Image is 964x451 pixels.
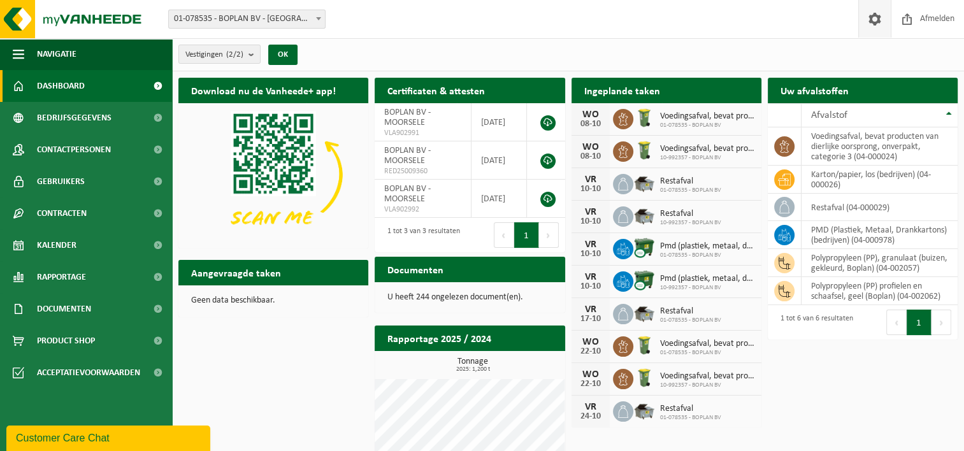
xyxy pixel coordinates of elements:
td: PMD (Plastiek, Metaal, Drankkartons) (bedrijven) (04-000978) [802,221,958,249]
span: Pmd (plastiek, metaal, drankkartons) (bedrijven) [660,274,755,284]
div: 10-10 [578,250,603,259]
span: Bedrijfsgegevens [37,102,112,134]
td: karton/papier, los (bedrijven) (04-000026) [802,166,958,194]
img: WB-1100-CU [633,269,655,291]
button: Previous [494,222,514,248]
div: VR [578,402,603,412]
span: Documenten [37,293,91,325]
span: Restafval [660,404,721,414]
span: 01-078535 - BOPLAN BV [660,349,755,357]
img: WB-5000-GAL-GY-01 [633,302,655,324]
img: WB-5000-GAL-GY-01 [633,204,655,226]
span: 2025: 1,200 t [381,366,565,373]
div: WO [578,110,603,120]
span: 01-078535 - BOPLAN BV - MOORSELE [168,10,326,29]
span: 10-992357 - BOPLAN BV [660,284,755,292]
span: Restafval [660,176,721,187]
span: Afvalstof [811,110,847,120]
img: WB-0140-HPE-GN-50 [633,140,655,161]
p: U heeft 244 ongelezen document(en). [387,293,552,302]
td: [DATE] [471,141,527,180]
span: 01-078535 - BOPLAN BV [660,414,721,422]
h2: Uw afvalstoffen [768,78,861,103]
td: [DATE] [471,180,527,218]
div: VR [578,272,603,282]
td: polypropyleen (PP), granulaat (buizen, gekleurd, Boplan) (04-002057) [802,249,958,277]
span: Restafval [660,306,721,317]
img: WB-5000-GAL-GY-01 [633,399,655,421]
span: Voedingsafval, bevat producten van dierlijke oorsprong, onverpakt, categorie 3 [660,339,755,349]
td: polypropyleen (PP) profielen en schaafsel, geel (Boplan) (04-002062) [802,277,958,305]
button: Previous [886,310,907,335]
div: 10-10 [578,217,603,226]
h2: Download nu de Vanheede+ app! [178,78,349,103]
h3: Tonnage [381,357,565,373]
span: Voedingsafval, bevat producten van dierlijke oorsprong, onverpakt, categorie 3 [660,111,755,122]
div: VR [578,304,603,315]
button: 1 [907,310,932,335]
span: Vestigingen [185,45,243,64]
div: 22-10 [578,380,603,389]
span: BOPLAN BV - MOORSELE [384,108,431,127]
count: (2/2) [226,50,243,59]
div: 22-10 [578,347,603,356]
button: Vestigingen(2/2) [178,45,261,64]
div: 1 tot 3 van 3 resultaten [381,221,460,249]
h2: Documenten [375,257,456,282]
div: 08-10 [578,152,603,161]
span: Dashboard [37,70,85,102]
span: Pmd (plastiek, metaal, drankkartons) (bedrijven) [660,241,755,252]
div: 24-10 [578,412,603,421]
span: 01-078535 - BOPLAN BV [660,187,721,194]
div: 10-10 [578,282,603,291]
img: WB-0140-HPE-GN-50 [633,367,655,389]
span: Contracten [37,197,87,229]
span: 01-078535 - BOPLAN BV - MOORSELE [169,10,325,28]
span: 10-992357 - BOPLAN BV [660,154,755,162]
div: 08-10 [578,120,603,129]
span: VLA902992 [384,204,461,215]
td: voedingsafval, bevat producten van dierlijke oorsprong, onverpakt, categorie 3 (04-000024) [802,127,958,166]
span: Restafval [660,209,721,219]
span: Contactpersonen [37,134,111,166]
h2: Aangevraagde taken [178,260,294,285]
div: 10-10 [578,185,603,194]
span: 01-078535 - BOPLAN BV [660,252,755,259]
div: 1 tot 6 van 6 resultaten [774,308,853,336]
span: Product Shop [37,325,95,357]
div: 17-10 [578,315,603,324]
span: 10-992357 - BOPLAN BV [660,382,755,389]
div: WO [578,369,603,380]
td: [DATE] [471,103,527,141]
div: WO [578,142,603,152]
button: OK [268,45,298,65]
h2: Ingeplande taken [572,78,673,103]
span: 10-992357 - BOPLAN BV [660,219,721,227]
span: BOPLAN BV - MOORSELE [384,184,431,204]
td: restafval (04-000029) [802,194,958,221]
div: VR [578,175,603,185]
div: WO [578,337,603,347]
span: Gebruikers [37,166,85,197]
p: Geen data beschikbaar. [191,296,356,305]
img: WB-1100-CU [633,237,655,259]
span: Acceptatievoorwaarden [37,357,140,389]
span: Rapportage [37,261,86,293]
span: Navigatie [37,38,76,70]
div: VR [578,240,603,250]
button: Next [539,222,559,248]
div: VR [578,207,603,217]
h2: Certificaten & attesten [375,78,498,103]
span: 01-078535 - BOPLAN BV [660,122,755,129]
iframe: chat widget [6,423,213,451]
span: 01-078535 - BOPLAN BV [660,317,721,324]
img: WB-0140-HPE-GN-50 [633,334,655,356]
a: Bekijk rapportage [470,350,564,376]
img: WB-5000-GAL-GY-01 [633,172,655,194]
img: Download de VHEPlus App [178,103,368,246]
span: BOPLAN BV - MOORSELE [384,146,431,166]
span: Voedingsafval, bevat producten van dierlijke oorsprong, onverpakt, categorie 3 [660,144,755,154]
span: Kalender [37,229,76,261]
span: Voedingsafval, bevat producten van dierlijke oorsprong, onverpakt, categorie 3 [660,371,755,382]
